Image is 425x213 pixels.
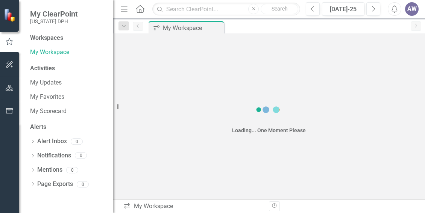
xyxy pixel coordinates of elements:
[37,137,67,146] a: Alert Inbox
[37,151,71,160] a: Notifications
[4,9,17,22] img: ClearPoint Strategy
[66,167,78,173] div: 0
[261,4,298,14] button: Search
[30,48,105,57] a: My Workspace
[405,2,419,16] button: AW
[322,2,364,16] button: [DATE]-25
[71,138,83,145] div: 0
[37,180,73,189] a: Page Exports
[30,9,78,18] span: My ClearPoint
[30,18,78,24] small: [US_STATE] DPH
[152,3,300,16] input: Search ClearPoint...
[163,23,222,33] div: My Workspace
[30,79,105,87] a: My Updates
[77,181,89,187] div: 0
[325,5,362,14] div: [DATE]-25
[75,153,87,159] div: 0
[30,123,105,131] div: Alerts
[37,166,62,174] a: Mentions
[30,107,105,116] a: My Scorecard
[123,202,263,211] div: My Workspace
[232,127,306,134] div: Loading... One Moment Please
[30,34,63,42] div: Workspaces
[30,64,105,73] div: Activities
[272,6,288,12] span: Search
[30,93,105,101] a: My Favorites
